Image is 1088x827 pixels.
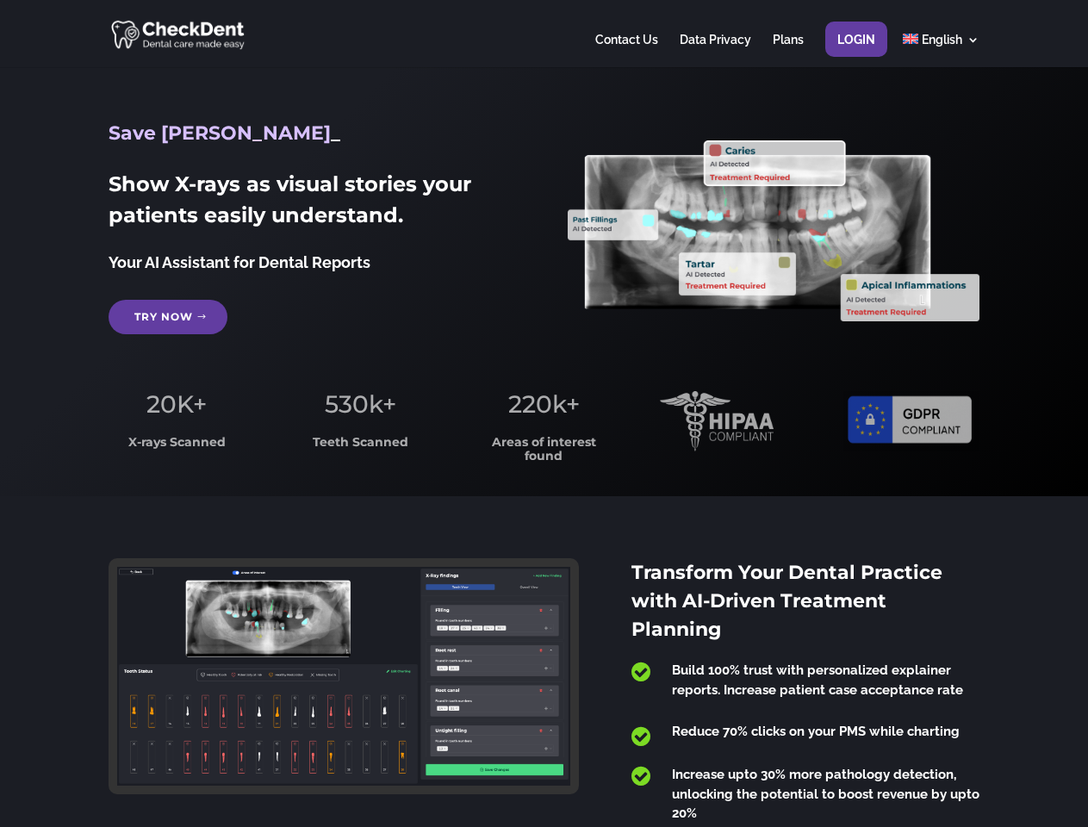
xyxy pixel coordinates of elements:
[568,140,979,321] img: X_Ray_annotated
[837,34,875,67] a: Login
[631,561,942,641] span: Transform Your Dental Practice with AI-Driven Treatment Planning
[672,662,963,698] span: Build 100% trust with personalized explainer reports. Increase patient case acceptance rate
[631,661,650,683] span: 
[109,121,331,145] span: Save [PERSON_NAME]
[595,34,658,67] a: Contact Us
[109,300,227,334] a: Try Now
[476,436,612,471] h3: Areas of interest found
[109,253,370,271] span: Your AI Assistant for Dental Reports
[325,389,396,419] span: 530k+
[680,34,751,67] a: Data Privacy
[331,121,340,145] span: _
[508,389,580,419] span: 220k+
[146,389,207,419] span: 20K+
[672,724,960,739] span: Reduce 70% clicks on your PMS while charting
[773,34,804,67] a: Plans
[672,767,979,821] span: Increase upto 30% more pathology detection, unlocking the potential to boost revenue by upto 20%
[109,169,519,239] h2: Show X-rays as visual stories your patients easily understand.
[903,34,979,67] a: English
[111,17,246,51] img: CheckDent AI
[631,765,650,787] span: 
[631,725,650,748] span: 
[922,33,962,47] span: English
